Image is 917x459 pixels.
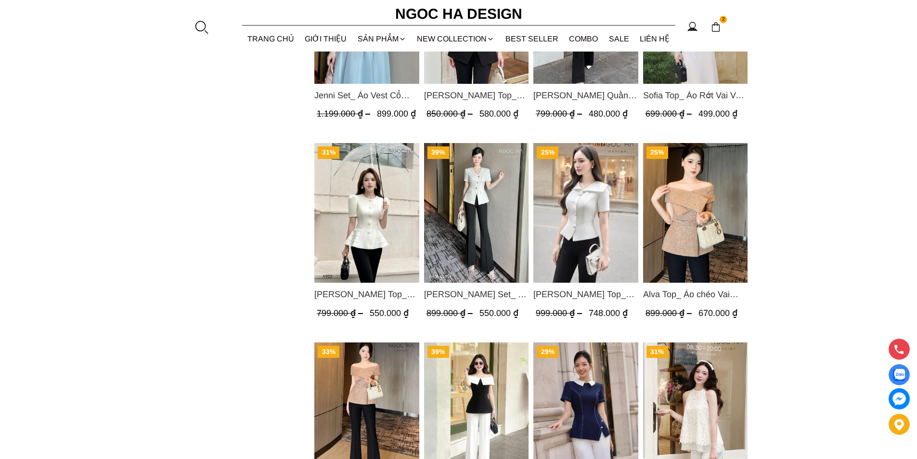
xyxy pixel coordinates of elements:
a: Link to Jenny Top_ Áo Mix Tơ Thân Bổ Mảnh Vạt Chéo Màu Đen A1057 [424,89,529,102]
a: LIÊN HỆ [634,26,675,52]
a: BEST SELLER [500,26,564,52]
img: Amy Set_ Áo Vạt Chéo Đính 3 Cúc, Quần Suông Ống Loe A934+Q007 [424,143,529,283]
a: Display image [889,364,910,385]
img: img-CART-ICON-ksit0nf1 [710,22,721,32]
span: [PERSON_NAME] Quần Loe Dài Có Cạp Màu Đen Q061 [533,89,638,102]
span: [PERSON_NAME] Top_ Áo Mix Tơ Thân Bổ Mảnh Vạt Chéo Màu Đen A1057 [424,89,529,102]
span: 480.000 ₫ [589,109,628,118]
span: Jenni Set_ Áo Vest Cổ Tròn Đính Cúc, Chân Váy Tơ Màu Xanh A1051+CV132 [314,89,419,102]
a: Ngoc Ha Design [387,2,531,26]
span: [PERSON_NAME] Set_ Áo Vạt Chéo Đính 3 Cúc, Quần Suông Ống Loe A934+Q007 [424,288,529,301]
span: 2 [720,16,727,24]
span: 999.000 ₫ [536,308,584,318]
a: Link to Jenny Pants_ Quần Loe Dài Có Cạp Màu Đen Q061 [533,89,638,102]
img: Ellie Top_ Áo Cổ Tròn Tùng May Gân Nổi Màu Kem A922 [314,143,419,283]
span: 799.000 ₫ [317,308,365,318]
span: [PERSON_NAME] Top_ Áo Cổ Tròn Tùng May Gân Nổi Màu Kem A922 [314,288,419,301]
a: Product image - Alva Top_ Áo chéo Vai Kèm Đai Màu Be A822 [643,143,748,283]
a: Product image - Ellie Top_ Áo Cổ Tròn Tùng May Gân Nổi Màu Kem A922 [314,143,419,283]
span: Alva Top_ Áo chéo Vai Kèm Đai Màu Be A822 [643,288,748,301]
span: 748.000 ₫ [589,308,628,318]
span: 899.000 ₫ [645,308,694,318]
span: 850.000 ₫ [426,109,475,118]
img: Fiona Top_ Áo Vest Cách Điệu Cổ Ngang Vạt Chéo Tay Cộc Màu Trắng A936 [533,143,638,283]
a: Link to Sofia Top_ Áo Rớt Vai Vạt Rủ Màu Đỏ A428 [643,89,748,102]
span: 499.000 ₫ [698,109,737,118]
a: SALE [604,26,635,52]
span: 799.000 ₫ [536,109,584,118]
a: GIỚI THIỆU [299,26,352,52]
a: Link to Amy Set_ Áo Vạt Chéo Đính 3 Cúc, Quần Suông Ống Loe A934+Q007 [424,288,529,301]
span: 550.000 ₫ [479,308,518,318]
a: Combo [564,26,604,52]
span: 899.000 ₫ [426,308,475,318]
img: Alva Top_ Áo chéo Vai Kèm Đai Màu Be A822 [643,143,748,283]
span: 670.000 ₫ [698,308,737,318]
a: Link to Ellie Top_ Áo Cổ Tròn Tùng May Gân Nổi Màu Kem A922 [314,288,419,301]
span: [PERSON_NAME] Top_ Áo Vest Cách Điệu Cổ Ngang Vạt Chéo Tay Cộc Màu Trắng A936 [533,288,638,301]
a: Link to Fiona Top_ Áo Vest Cách Điệu Cổ Ngang Vạt Chéo Tay Cộc Màu Trắng A936 [533,288,638,301]
a: messenger [889,388,910,409]
span: 550.000 ₫ [370,308,409,318]
span: Sofia Top_ Áo Rớt Vai Vạt Rủ Màu Đỏ A428 [643,89,748,102]
div: SẢN PHẨM [352,26,412,52]
span: 1.199.000 ₫ [317,109,373,118]
a: Link to Alva Top_ Áo chéo Vai Kèm Đai Màu Be A822 [643,288,748,301]
span: 699.000 ₫ [645,109,694,118]
a: Link to Jenni Set_ Áo Vest Cổ Tròn Đính Cúc, Chân Váy Tơ Màu Xanh A1051+CV132 [314,89,419,102]
a: Product image - Fiona Top_ Áo Vest Cách Điệu Cổ Ngang Vạt Chéo Tay Cộc Màu Trắng A936 [533,143,638,283]
img: Display image [893,369,905,381]
span: 580.000 ₫ [479,109,518,118]
a: Product image - Amy Set_ Áo Vạt Chéo Đính 3 Cúc, Quần Suông Ống Loe A934+Q007 [424,143,529,283]
span: 899.000 ₫ [377,109,416,118]
a: NEW COLLECTION [412,26,500,52]
a: TRANG CHỦ [242,26,300,52]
